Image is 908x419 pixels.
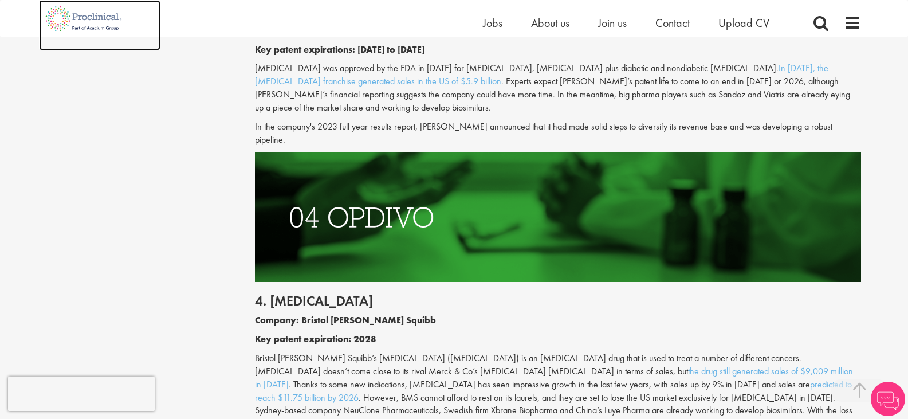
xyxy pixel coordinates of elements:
[255,378,852,404] a: predicted to reach $11.75 billion by 2026
[531,15,569,30] a: About us
[655,15,690,30] a: Contact
[483,15,502,30] a: Jobs
[8,377,155,411] iframe: reCAPTCHA
[255,120,861,147] p: In the company's 2023 full year results report, [PERSON_NAME] announced that it had made solid st...
[255,365,853,390] a: the drug still generated sales of $9,009 million in [DATE]
[255,62,828,87] a: In [DATE], the [MEDICAL_DATA] franchise generated sales in the US of $5.9 billion
[255,293,861,308] h2: 4. [MEDICAL_DATA]
[255,314,436,326] b: Company: Bristol [PERSON_NAME] Squibb
[255,152,861,282] img: Drugs with patents due to expire Opdivo
[255,62,861,114] p: [MEDICAL_DATA] was approved by the FDA in [DATE] for [MEDICAL_DATA], [MEDICAL_DATA] plus diabetic...
[255,333,376,345] b: Key patent expiration: 2028
[598,15,627,30] a: Join us
[255,44,424,56] b: Key patent expirations: [DATE] to [DATE]
[718,15,769,30] a: Upload CV
[871,382,905,416] img: Chatbot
